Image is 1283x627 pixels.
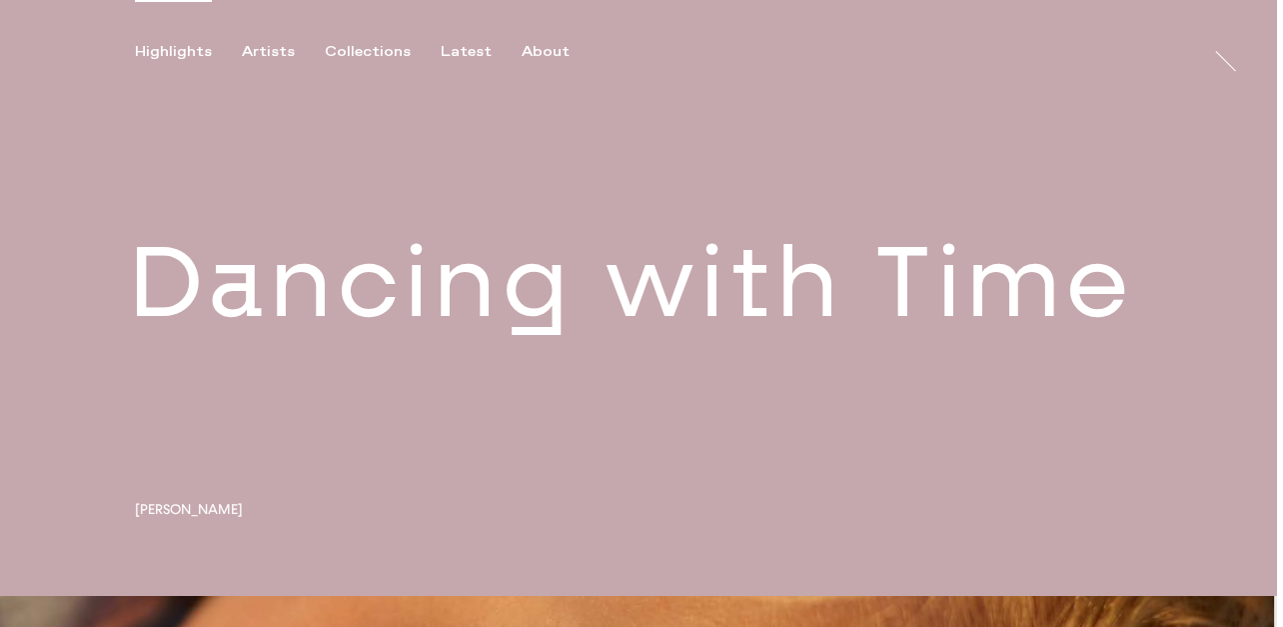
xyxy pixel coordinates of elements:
button: Highlights [135,43,242,61]
div: Latest [441,43,492,61]
div: Highlights [135,43,212,61]
button: Latest [441,43,522,61]
div: Collections [325,43,411,61]
button: About [522,43,600,61]
div: Artists [242,43,295,61]
div: About [522,43,570,61]
button: Collections [325,43,441,61]
button: Artists [242,43,325,61]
